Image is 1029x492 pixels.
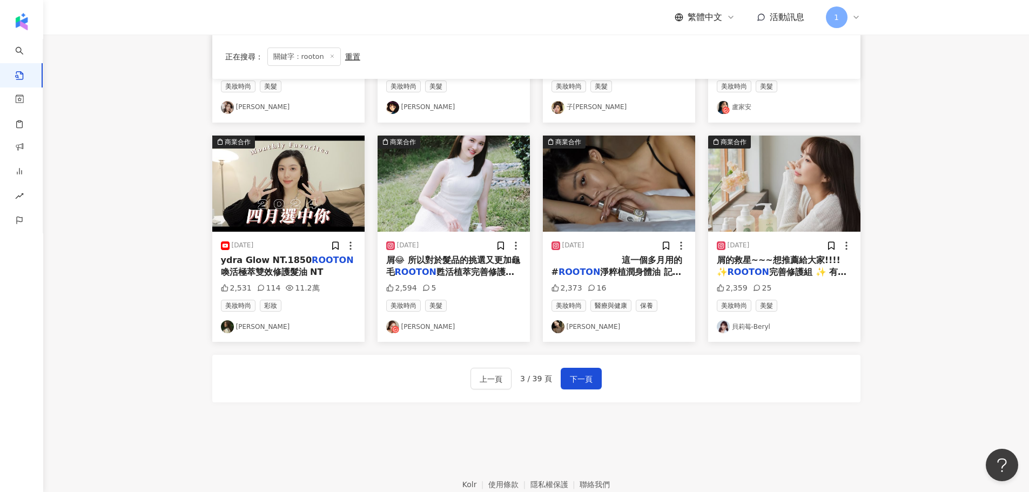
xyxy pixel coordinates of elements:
[555,137,581,147] div: 商業合作
[588,283,607,294] div: 16
[221,283,252,294] div: 2,531
[753,283,772,294] div: 25
[520,374,552,383] span: 3 / 39 頁
[717,320,852,333] a: KOL Avatar貝莉莓-Beryl
[470,368,512,389] button: 上一頁
[225,52,263,61] span: 正在搜尋 ：
[390,137,416,147] div: 商業合作
[462,480,488,489] a: Kolr
[708,136,860,232] img: post-image
[717,283,748,294] div: 2,359
[559,267,600,277] mark: ROOTON
[717,101,730,114] img: KOL Avatar
[267,48,341,66] span: 關鍵字：rooton
[232,241,254,250] div: [DATE]
[386,267,514,289] span: 甦活植萃完善修護系列 就是為
[552,267,681,289] span: 淨粹植潤身體油 記得我初次接
[834,11,839,23] span: 1
[717,255,840,277] span: 屑的救星~~~想推薦給大家!!!! ✨
[397,241,419,250] div: [DATE]
[552,283,582,294] div: 2,373
[728,267,769,277] mark: ROOTON
[257,283,281,294] div: 114
[543,136,695,232] div: post-image商業合作
[708,136,860,232] div: post-image商業合作
[260,80,281,92] span: 美髮
[552,255,683,277] span: ⠀⠀⠀⠀⠀⠀⠀⠀⠀⠀ 這一個多月用的 #
[562,241,584,250] div: [DATE]
[345,52,360,61] div: 重置
[221,255,312,265] span: ydra Glow NT.1850
[212,136,365,232] div: post-image商業合作
[286,283,319,294] div: 11.2萬
[221,101,234,114] img: KOL Avatar
[260,300,281,312] span: 彩妝
[986,449,1018,481] iframe: Help Scout Beacon - Open
[552,300,586,312] span: 美妝時尚
[728,241,750,250] div: [DATE]
[212,136,365,232] img: post-image
[221,101,356,114] a: KOL Avatar[PERSON_NAME]
[717,267,847,289] span: 完善修護組 ✨ 有韓國食藥
[378,136,530,232] div: post-image商業合作
[590,80,612,92] span: 美髮
[221,267,324,277] span: 喚活極萃雙效修護髮油 NT
[552,101,564,114] img: KOL Avatar
[717,300,751,312] span: 美妝時尚
[688,11,722,23] span: 繁體中文
[386,80,421,92] span: 美妝時尚
[386,300,421,312] span: 美妝時尚
[636,300,657,312] span: 保養
[756,80,777,92] span: 美髮
[422,283,436,294] div: 5
[15,185,24,210] span: rise
[561,368,602,389] button: 下一頁
[770,12,804,22] span: 活動訊息
[721,137,746,147] div: 商業合作
[395,267,436,277] mark: ROOTON
[221,320,356,333] a: KOL Avatar[PERSON_NAME]
[552,320,564,333] img: KOL Avatar
[15,39,37,81] a: search
[590,300,631,312] span: 醫療與健康
[386,101,521,114] a: KOL Avatar[PERSON_NAME]
[425,300,447,312] span: 美髮
[386,320,521,333] a: KOL Avatar[PERSON_NAME]
[312,255,353,265] mark: ROOTON
[717,320,730,333] img: KOL Avatar
[386,101,399,114] img: KOL Avatar
[580,480,610,489] a: 聯絡我們
[386,320,399,333] img: KOL Avatar
[570,373,593,386] span: 下一頁
[13,13,30,30] img: logo icon
[386,283,417,294] div: 2,594
[717,101,852,114] a: KOL Avatar盧家安
[425,80,447,92] span: 美髮
[543,136,695,232] img: post-image
[221,320,234,333] img: KOL Avatar
[552,80,586,92] span: 美妝時尚
[552,320,687,333] a: KOL Avatar[PERSON_NAME]
[221,300,255,312] span: 美妝時尚
[488,480,530,489] a: 使用條款
[717,80,751,92] span: 美妝時尚
[552,101,687,114] a: KOL Avatar子[PERSON_NAME]
[225,137,251,147] div: 商業合作
[530,480,580,489] a: 隱私權保護
[221,80,255,92] span: 美妝時尚
[480,373,502,386] span: 上一頁
[386,255,520,277] span: 屑😂 所以對於髮品的挑選又更加龜毛
[378,136,530,232] img: post-image
[756,300,777,312] span: 美髮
